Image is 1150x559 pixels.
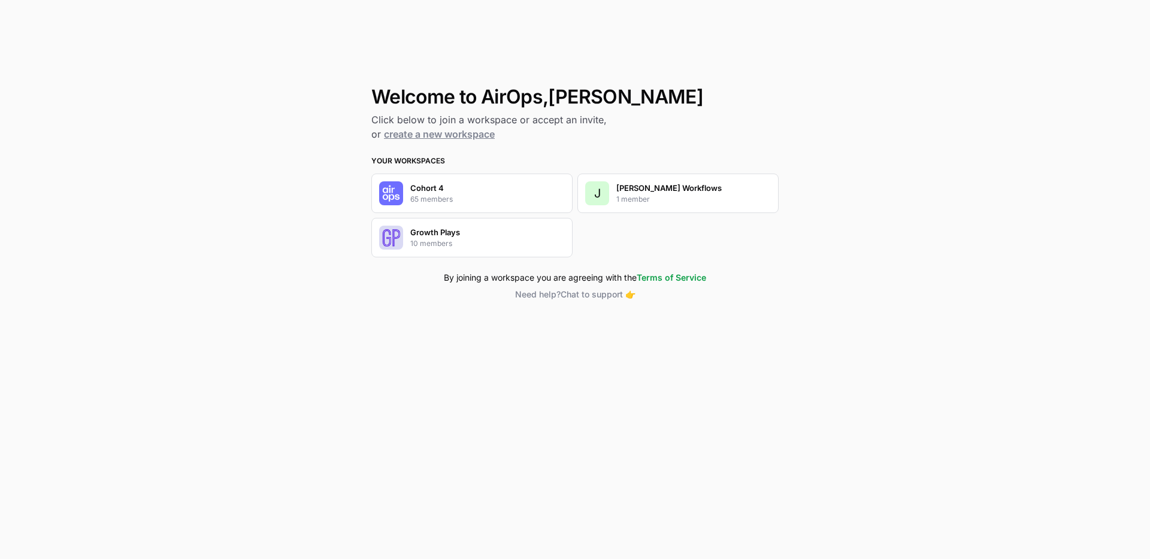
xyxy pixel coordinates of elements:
[371,174,573,213] button: Company LogoCohort 465 members
[410,226,460,238] p: Growth Plays
[637,272,706,282] a: Terms of Service
[371,113,779,141] h2: Click below to join a workspace or accept an invite, or
[577,174,779,213] button: J[PERSON_NAME] Workflows1 member
[371,218,573,257] button: Company LogoGrowth Plays10 members
[410,238,452,249] p: 10 members
[410,182,444,194] p: Cohort 4
[515,289,561,299] span: Need help?
[561,289,635,299] span: Chat to support 👉
[410,194,453,205] p: 65 members
[371,288,779,300] button: Need help?Chat to support 👉
[594,185,601,202] span: J
[371,156,779,166] h3: Your Workspaces
[616,194,650,205] p: 1 member
[371,272,779,284] div: By joining a workspace you are agreeing with the
[384,128,495,140] a: create a new workspace
[379,226,403,250] img: Company Logo
[379,181,403,205] img: Company Logo
[616,182,722,194] p: [PERSON_NAME] Workflows
[371,86,779,108] h1: Welcome to AirOps, [PERSON_NAME]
